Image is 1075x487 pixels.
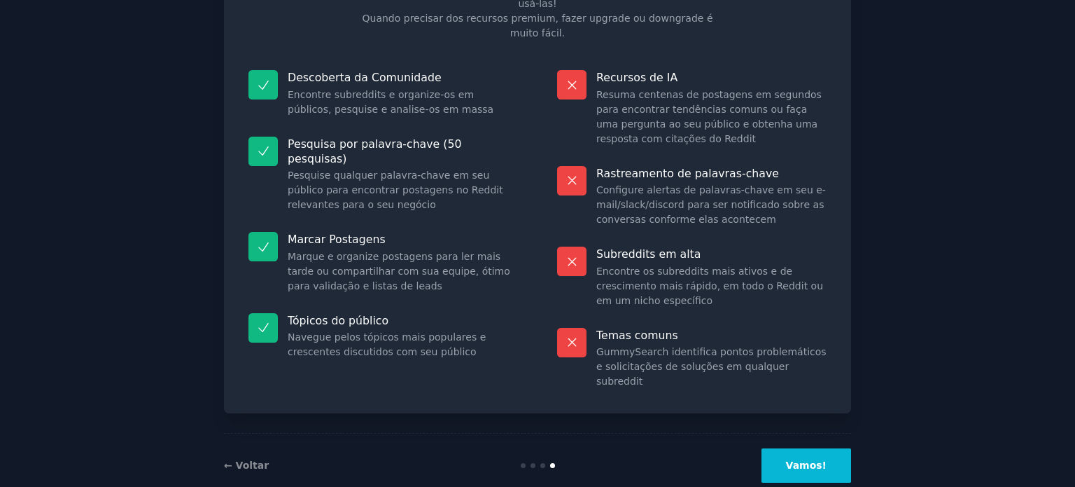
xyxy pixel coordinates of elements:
font: Marque e organize postagens para ler mais tarde ou compartilhar com sua equipe, ótimo para valida... [288,251,510,291]
font: Rastreamento de palavras-chave [596,167,779,180]
font: Quando precisar dos recursos premium, fazer upgrade ou downgrade é muito fácil. [363,13,713,39]
font: Recursos de IA [596,71,677,84]
font: Encontre os subreddits mais ativos e de crescimento mais rápido, em todo o Reddit ou em um nicho ... [596,266,823,306]
a: ← Voltar [224,460,269,471]
font: Subreddits em alta [596,247,701,261]
font: Navegue pelos tópicos mais populares e crescentes discutidos com seu público [288,331,486,357]
font: Resuma centenas de postagens em segundos para encontrar tendências comuns ou faça uma pergunta ao... [596,89,822,144]
font: Pesquisa por palavra-chave (50 pesquisas) [288,137,461,165]
font: Temas comuns [596,329,678,342]
font: Descoberta da Comunidade [288,71,442,84]
button: Vamos! [761,448,851,483]
font: Encontre subreddits e organize-os em públicos, pesquise e analise-os em massa [288,89,493,115]
font: Configure alertas de palavras-chave em seu e-mail/slack/discord para ser notificado sobre as conv... [596,184,826,225]
font: Vamos! [786,460,827,471]
font: GummySearch identifica pontos problemáticos e solicitações de soluções em qualquer subreddit [596,346,827,387]
font: Tópicos do público [288,314,388,327]
font: Marcar Postagens [288,233,386,246]
font: Pesquise qualquer palavra-chave em seu público para encontrar postagens no Reddit relevantes para... [288,170,503,210]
